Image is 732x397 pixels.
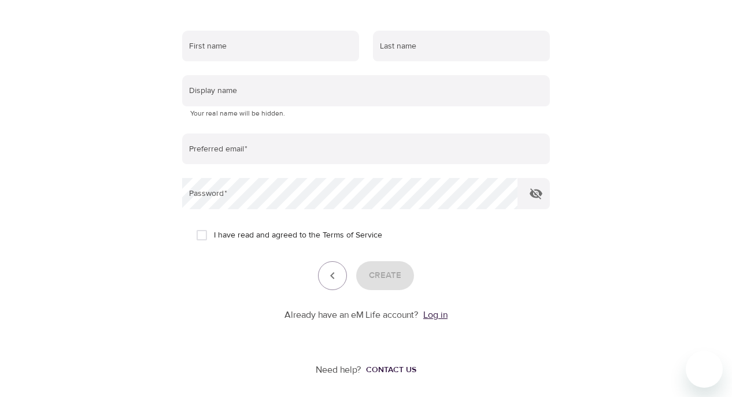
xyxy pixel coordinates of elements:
div: Contact us [366,364,416,376]
p: Need help? [316,363,361,377]
a: Log in [423,309,448,321]
iframe: Button to launch messaging window [686,351,723,388]
p: Your real name will be hidden. [190,108,542,120]
a: Terms of Service [323,229,382,242]
a: Contact us [361,364,416,376]
p: Already have an eM Life account? [284,309,419,322]
span: I have read and agreed to the [214,229,382,242]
